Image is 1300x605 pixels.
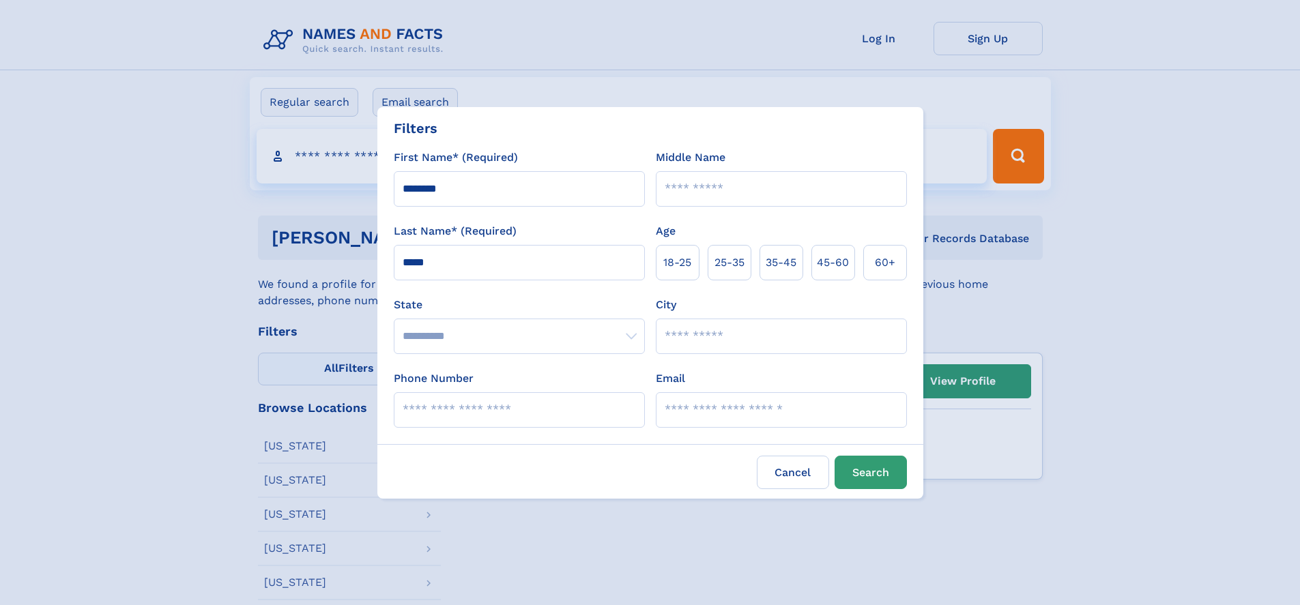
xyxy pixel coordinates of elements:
[394,223,517,239] label: Last Name* (Required)
[394,149,518,166] label: First Name* (Required)
[394,297,645,313] label: State
[394,370,474,387] label: Phone Number
[757,456,829,489] label: Cancel
[817,254,849,271] span: 45‑60
[656,297,676,313] label: City
[875,254,895,271] span: 60+
[663,254,691,271] span: 18‑25
[656,149,725,166] label: Middle Name
[835,456,907,489] button: Search
[714,254,745,271] span: 25‑35
[766,254,796,271] span: 35‑45
[656,223,676,239] label: Age
[394,118,437,138] div: Filters
[656,370,685,387] label: Email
